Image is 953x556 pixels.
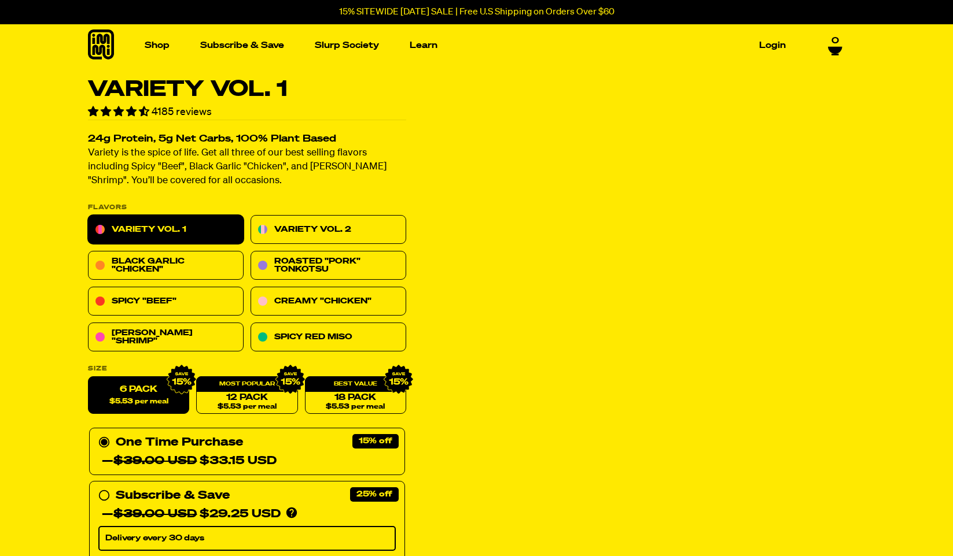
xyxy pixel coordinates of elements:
del: $39.00 USD [113,455,197,467]
a: [PERSON_NAME] "Shrimp" [88,323,244,352]
a: Login [755,36,790,54]
img: IMG_9632.png [167,365,197,395]
label: Size [88,366,406,372]
a: Variety Vol. 1 [88,216,244,244]
a: Subscribe & Save [196,36,289,54]
p: Flavors [88,205,406,211]
span: 0 [831,36,839,46]
img: IMG_9632.png [383,365,413,395]
a: 12 Pack$5.53 per meal [196,377,297,414]
label: 6 Pack [88,377,189,414]
a: Spicy "Beef" [88,287,244,316]
a: 0 [828,36,842,55]
img: IMG_9632.png [275,365,305,395]
span: 4185 reviews [152,107,212,117]
span: $5.53 per meal [326,403,385,411]
p: 15% SITEWIDE [DATE] SALE | Free U.S Shipping on Orders Over $60 [339,7,615,17]
nav: Main navigation [140,24,790,66]
div: — $29.25 USD [102,505,281,524]
span: $5.53 per meal [217,403,276,411]
a: Roasted "Pork" Tonkotsu [251,251,406,280]
a: Creamy "Chicken" [251,287,406,316]
a: Variety Vol. 2 [251,216,406,244]
select: Subscribe & Save —$39.00 USD$29.25 USD Products are automatically delivered on your schedule. No ... [98,527,396,551]
a: Black Garlic "Chicken" [88,251,244,280]
a: 18 Pack$5.53 per meal [304,377,406,414]
a: Slurp Society [310,36,384,54]
span: 4.55 stars [88,107,152,117]
del: $39.00 USD [113,509,197,520]
h2: 24g Protein, 5g Net Carbs, 100% Plant Based [88,135,406,144]
a: Spicy Red Miso [251,323,406,352]
div: One Time Purchase [98,433,396,470]
a: Shop [140,36,174,54]
div: — $33.15 USD [102,452,277,470]
a: Learn [405,36,442,54]
p: Variety is the spice of life. Get all three of our best selling flavors including Spicy "Beef", B... [88,147,406,188]
span: $5.53 per meal [109,398,168,406]
div: Subscribe & Save [116,487,230,505]
h1: Variety Vol. 1 [88,79,406,101]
